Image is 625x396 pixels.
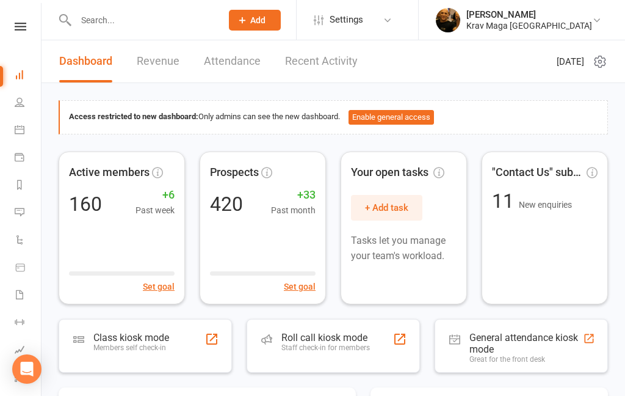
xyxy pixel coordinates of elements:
span: Add [250,15,266,25]
span: Past month [271,204,316,217]
button: Set goal [143,280,175,293]
span: Past week [135,204,175,217]
span: Your open tasks [351,164,444,182]
button: + Add task [351,195,422,221]
a: Payments [15,145,42,172]
button: Set goal [284,280,316,293]
div: Members self check-in [93,343,169,352]
div: General attendance kiosk mode [469,332,583,355]
span: Settings [330,6,363,34]
button: Add [229,10,281,31]
a: Recent Activity [285,40,358,82]
div: [PERSON_NAME] [466,9,592,20]
p: Tasks let you manage your team's workload. [351,233,457,264]
span: Active members [69,164,150,182]
input: Search... [72,12,213,29]
a: Assessments [15,337,42,365]
strong: Access restricted to new dashboard: [69,112,198,121]
div: Staff check-in for members [281,343,370,352]
img: thumb_image1537003722.png [436,8,460,32]
a: Dashboard [59,40,112,82]
span: [DATE] [557,54,584,69]
button: Enable general access [349,110,434,125]
a: Product Sales [15,255,42,282]
div: Only admins can see the new dashboard. [69,110,598,125]
div: Krav Maga [GEOGRAPHIC_DATA] [466,20,592,31]
a: Calendar [15,117,42,145]
a: Reports [15,172,42,200]
div: Great for the front desk [469,355,583,364]
span: +33 [271,186,316,204]
a: Dashboard [15,62,42,90]
a: People [15,90,42,117]
a: Revenue [137,40,179,82]
div: 160 [69,194,102,214]
span: Prospects [210,164,259,182]
a: Attendance [204,40,261,82]
div: Roll call kiosk mode [281,332,370,343]
span: 11 [492,189,519,213]
div: 420 [210,194,243,214]
div: Open Intercom Messenger [12,354,42,384]
span: New enquiries [519,200,572,210]
span: +6 [135,186,175,204]
span: "Contact Us" submissions [492,164,584,182]
div: Class kiosk mode [93,332,169,343]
